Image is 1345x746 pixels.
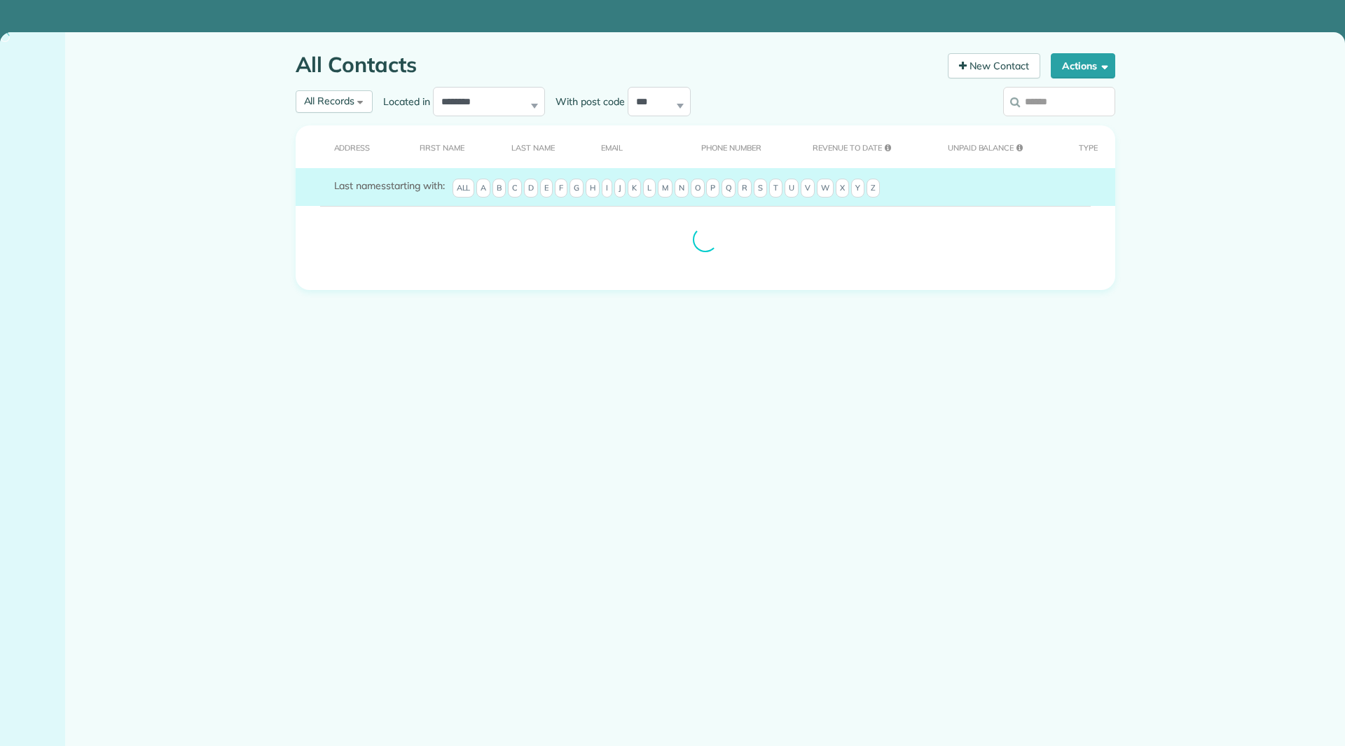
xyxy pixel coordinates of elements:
th: Revenue to Date [791,125,926,168]
span: R [738,179,752,198]
th: Type [1057,125,1115,168]
span: J [614,179,626,198]
th: Address [296,125,398,168]
span: E [540,179,553,198]
span: W [817,179,834,198]
span: V [801,179,815,198]
span: All [453,179,475,198]
span: K [628,179,641,198]
label: Located in [373,95,433,109]
button: Actions [1051,53,1115,78]
span: N [675,179,689,198]
span: U [785,179,799,198]
span: Last names [334,179,387,192]
span: I [602,179,612,198]
span: C [508,179,522,198]
span: F [555,179,567,198]
span: T [769,179,782,198]
span: L [643,179,656,198]
label: With post code [545,95,628,109]
span: All Records [304,95,355,107]
span: A [476,179,490,198]
span: M [658,179,672,198]
span: D [524,179,538,198]
span: Q [722,179,736,198]
span: B [492,179,506,198]
span: Z [867,179,880,198]
th: Email [579,125,680,168]
th: First Name [398,125,490,168]
span: H [586,179,600,198]
span: O [691,179,705,198]
th: Phone number [680,125,791,168]
th: Last Name [490,125,579,168]
span: X [836,179,849,198]
span: P [706,179,719,198]
th: Unpaid Balance [926,125,1057,168]
h1: All Contacts [296,53,938,76]
span: G [570,179,584,198]
span: Y [851,179,864,198]
a: New Contact [948,53,1040,78]
span: S [754,179,767,198]
label: starting with: [334,179,445,193]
